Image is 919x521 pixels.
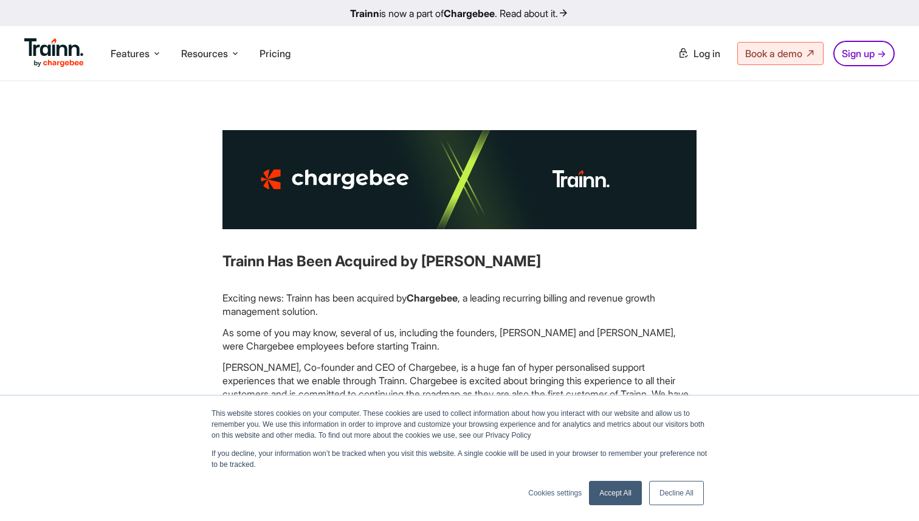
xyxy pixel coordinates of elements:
[407,292,458,304] b: Chargebee
[222,361,697,429] p: [PERSON_NAME], Co-founder and CEO of Chargebee, is a huge fan of hyper personalised support exper...
[24,38,84,67] img: Trainn Logo
[833,41,895,66] a: Sign up →
[181,47,228,60] span: Resources
[444,7,495,19] b: Chargebee
[212,448,707,470] p: If you decline, your information won’t be tracked when you visit this website. A single cookie wi...
[350,7,379,19] b: Trainn
[222,251,697,272] h3: Trainn Has Been Acquired by [PERSON_NAME]
[111,47,150,60] span: Features
[222,326,697,353] p: As some of you may know, several of us, including the founders, [PERSON_NAME] and [PERSON_NAME], ...
[212,408,707,441] p: This website stores cookies on your computer. These cookies are used to collect information about...
[737,42,824,65] a: Book a demo
[589,481,642,505] a: Accept All
[745,47,802,60] span: Book a demo
[260,47,291,60] a: Pricing
[528,488,582,499] a: Cookies settings
[222,291,697,319] p: Exciting news: Trainn has been acquired by , a leading recurring billing and revenue growth manag...
[649,481,704,505] a: Decline All
[670,43,728,64] a: Log in
[222,130,697,229] img: Partner Training built on Trainn | Buildops
[694,47,720,60] span: Log in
